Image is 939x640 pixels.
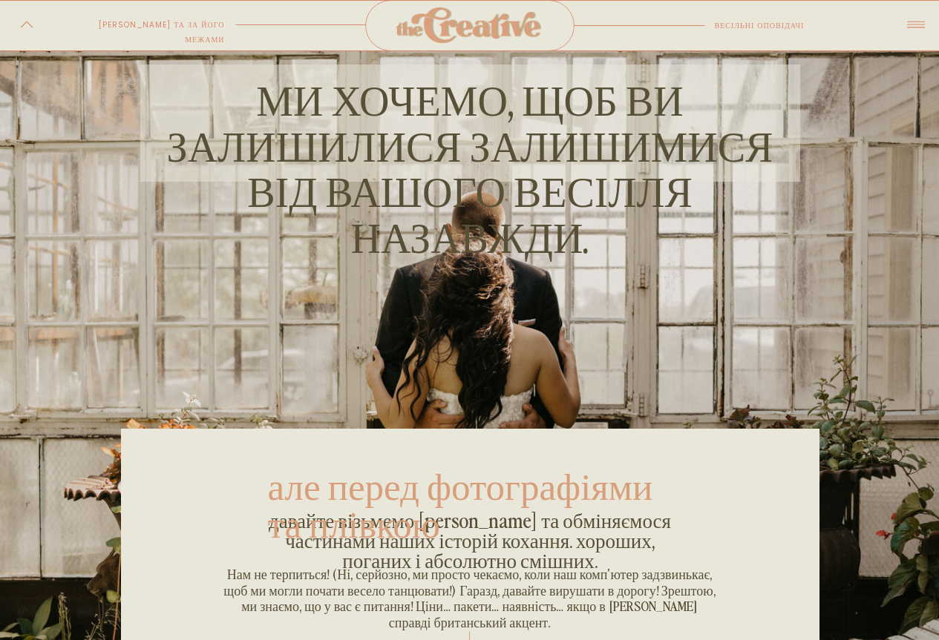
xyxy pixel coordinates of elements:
[715,20,805,31] font: весільні оповідачі
[268,458,653,547] font: Але перед фотографіями та плівкою
[223,564,715,631] font: Нам не терпиться! (Ні, серйозно, ми просто чекаємо, коли наш комп'ютер задзвинькає, щоб ми могли ...
[247,161,693,264] font: ВІД ВАШОГО ВЕСІЛЛЯ НАЗАВЖДИ.
[269,506,671,573] font: Давайте візьмемо [PERSON_NAME] та обміняємося частинами наших історій кохання. ХОРОШИХ, ПОГАНИХ І...
[99,19,224,45] font: [PERSON_NAME] та за його межами
[167,70,773,173] font: МИ ХОЧЕМО, ЩОБ ВИ ЗАЛИШИЛИСЯ ЗАЛИШИМИСЯ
